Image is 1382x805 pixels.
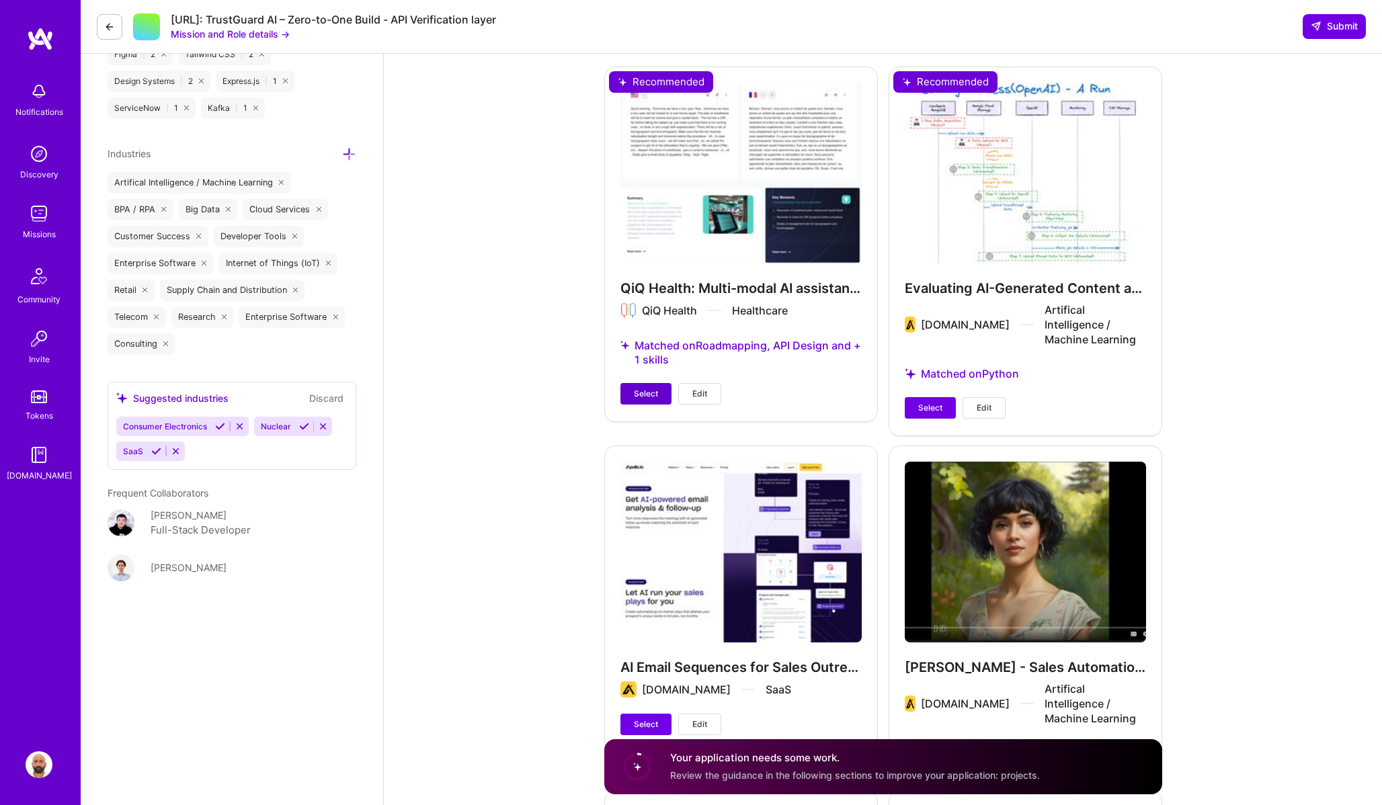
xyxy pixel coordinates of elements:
[178,44,271,65] div: Tailwind CSS 2
[1311,21,1322,32] i: icon SendLight
[199,79,204,83] i: icon Close
[634,388,658,400] span: Select
[253,105,258,110] i: icon Close
[161,207,167,212] i: icon Close
[26,78,52,105] img: bell
[259,52,264,56] i: icon Close
[151,446,161,456] i: Accept
[151,508,227,522] div: [PERSON_NAME]
[179,199,238,220] div: Big Data
[15,105,63,119] div: Notifications
[116,391,229,405] div: Suggested industries
[143,288,148,293] i: icon Close
[17,292,60,306] div: Community
[108,148,151,159] span: Industries
[293,288,298,293] i: icon Close
[299,421,309,431] i: Accept
[265,76,268,87] span: |
[163,341,169,347] i: icon Close
[108,306,166,328] div: Telecom
[123,446,143,456] span: SaaS
[108,97,196,119] div: ServiceNow 1
[235,421,245,431] i: Reject
[108,509,134,536] img: User Avatar
[184,105,189,110] i: icon Close
[216,71,294,92] div: Express.js 1
[692,718,707,730] span: Edit
[318,421,328,431] i: Reject
[26,441,52,468] img: guide book
[108,172,291,194] div: Artifical Intelligence / Machine Learning
[171,306,234,328] div: Research
[20,167,58,181] div: Discovery
[201,97,265,119] div: Kafka 1
[27,27,54,51] img: logo
[1303,14,1366,38] button: Submit
[918,402,942,414] span: Select
[26,409,53,423] div: Tokens
[23,260,55,292] img: Community
[22,751,56,778] a: User Avatar
[143,49,145,60] span: |
[316,207,321,212] i: icon Close
[305,390,348,406] button: Discard
[26,325,52,352] img: Invite
[226,207,231,212] i: icon Close
[1311,19,1358,33] span: Submit
[196,234,202,239] i: icon Close
[108,253,214,274] div: Enterprise Software
[283,79,288,83] i: icon Close
[108,554,356,581] a: User Avatar[PERSON_NAME]
[26,140,52,167] img: discovery
[214,226,304,247] div: Developer Tools
[108,71,210,92] div: Design Systems 2
[620,383,672,405] button: Select
[239,306,345,328] div: Enterprise Software
[241,49,243,60] span: |
[26,751,52,778] img: User Avatar
[7,468,72,482] div: [DOMAIN_NAME]
[261,421,291,431] span: Nuclear
[108,199,173,220] div: BPA / RPA
[171,446,181,456] i: Reject
[202,261,207,266] i: icon Close
[108,333,175,355] div: Consulting
[116,392,128,404] i: icon SuggestedTeams
[108,280,155,301] div: Retail
[292,234,298,239] i: icon Close
[620,714,672,735] button: Select
[108,554,134,581] img: User Avatar
[326,261,331,266] i: icon Close
[151,560,227,575] div: [PERSON_NAME]
[692,388,707,400] span: Edit
[333,314,338,320] i: icon Close
[977,402,991,414] span: Edit
[29,352,50,366] div: Invite
[963,397,1006,419] button: Edit
[160,280,305,301] div: Supply Chain and Distribution
[166,103,169,114] span: |
[23,227,56,241] div: Missions
[123,421,207,431] span: Consumer Electronics
[222,314,227,320] i: icon Close
[219,253,338,274] div: Internet of Things (IoT)
[215,421,225,431] i: Accept
[670,769,1040,781] span: Review the guidance in the following sections to improve your application: projects.
[108,44,173,65] div: Figma 2
[243,199,328,220] div: Cloud Services
[678,714,721,735] button: Edit
[279,180,284,185] i: icon Close
[154,314,159,320] i: icon Close
[108,508,356,538] a: User Avatar[PERSON_NAME]Full-Stack Developer
[634,718,658,730] span: Select
[104,22,115,32] i: icon LeftArrowDark
[235,103,238,114] span: |
[171,13,496,27] div: [URL]: TrustGuard AI – Zero-to-One Build - API Verification layer
[670,751,1040,765] h4: Your application needs some work.
[108,226,208,247] div: Customer Success
[678,383,721,405] button: Edit
[26,200,52,227] img: teamwork
[161,52,166,56] i: icon Close
[905,397,956,419] button: Select
[31,390,47,403] img: tokens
